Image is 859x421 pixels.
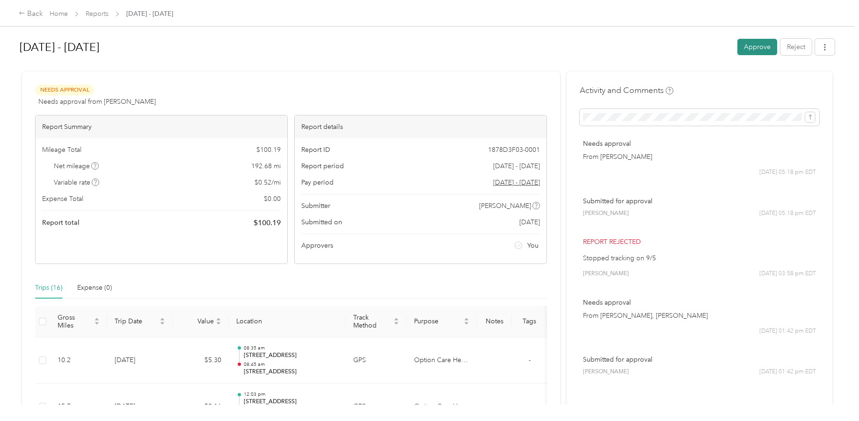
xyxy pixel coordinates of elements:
span: [DATE] [519,217,540,227]
div: Report details [295,115,546,138]
span: caret-up [393,316,399,322]
span: Submitter [301,201,330,211]
span: [DATE] - [DATE] [493,161,540,171]
div: Trips (16) [35,283,62,293]
td: $5.30 [173,337,229,384]
span: [DATE] 03:58 pm EDT [759,270,816,278]
span: caret-down [160,321,165,326]
span: [PERSON_NAME] [583,209,629,218]
span: caret-down [464,321,469,326]
span: Needs approval from [PERSON_NAME] [38,97,156,107]
p: Submitted for approval [583,196,816,206]
span: $ 100.19 [256,145,281,155]
div: Back [19,8,43,20]
th: Track Method [346,306,407,337]
p: From [PERSON_NAME], [PERSON_NAME] [583,311,816,321]
span: caret-up [94,316,100,322]
span: Purpose [414,317,462,325]
th: Purpose [407,306,477,337]
span: Pay period [301,178,334,187]
p: Submitted for approval [583,355,816,364]
span: [DATE] 01:42 pm EDT [759,368,816,376]
td: Option Care Health [407,337,477,384]
a: Reports [86,10,109,18]
span: $ 0.00 [264,194,281,204]
span: Approvers [301,241,333,250]
span: 192.68 mi [251,161,281,171]
span: Trip Date [115,317,158,325]
span: Track Method [353,314,392,329]
h1: Sep 1 - 30, 2025 [20,36,731,58]
iframe: Everlance-gr Chat Button Frame [807,369,859,421]
h4: Activity and Comments [580,85,673,96]
td: [DATE] [107,337,173,384]
p: From [PERSON_NAME] [583,152,816,162]
span: Gross Miles [58,314,92,329]
th: Trip Date [107,306,173,337]
p: Report rejected [583,237,816,247]
span: [PERSON_NAME] [583,270,629,278]
th: Tags [512,306,547,337]
p: [STREET_ADDRESS] [244,368,338,376]
span: caret-down [94,321,100,326]
span: Variable rate [54,178,100,187]
span: caret-down [216,321,221,326]
span: caret-up [464,316,469,322]
div: Report Summary [36,115,287,138]
span: Report ID [301,145,330,155]
span: - [529,356,531,364]
span: [DATE] 05:18 pm EDT [759,168,816,177]
span: Report total [42,218,80,228]
span: caret-down [393,321,399,326]
td: 10.2 [50,337,107,384]
th: Gross Miles [50,306,107,337]
p: Needs approval [583,139,816,149]
span: [DATE] - [DATE] [126,9,173,19]
span: $ 100.19 [254,217,281,228]
th: Value [173,306,229,337]
span: Needs Approval [35,85,94,95]
td: GPS [346,337,407,384]
span: Net mileage [54,161,99,171]
span: Report period [301,161,344,171]
span: Mileage Total [42,145,81,155]
span: [PERSON_NAME] [479,201,531,211]
p: 12:03 pm [244,391,338,398]
span: caret-up [216,316,221,322]
span: You [527,241,539,250]
span: [DATE] 05:18 pm EDT [759,209,816,218]
span: Expense Total [42,194,83,204]
span: [PERSON_NAME] [583,368,629,376]
th: Notes [477,306,512,337]
span: Value [180,317,214,325]
span: 1878D3F03-0001 [488,145,540,155]
span: caret-up [160,316,165,322]
p: Needs approval [583,298,816,307]
span: Go to pay period [493,178,540,187]
span: $ 0.52 / mi [255,178,281,187]
a: Home [50,10,68,18]
th: Location [229,306,346,337]
span: Submitted on [301,217,342,227]
span: - [529,402,531,410]
p: [STREET_ADDRESS] [244,351,338,360]
button: Approve [737,39,777,55]
p: [STREET_ADDRESS] [244,398,338,406]
p: 08:35 am [244,345,338,351]
button: Reject [780,39,812,55]
div: Expense (0) [77,283,112,293]
p: 08:45 am [244,361,338,368]
span: [DATE] 01:42 pm EDT [759,327,816,335]
p: Stopped tracking on 9/5 [583,253,816,263]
